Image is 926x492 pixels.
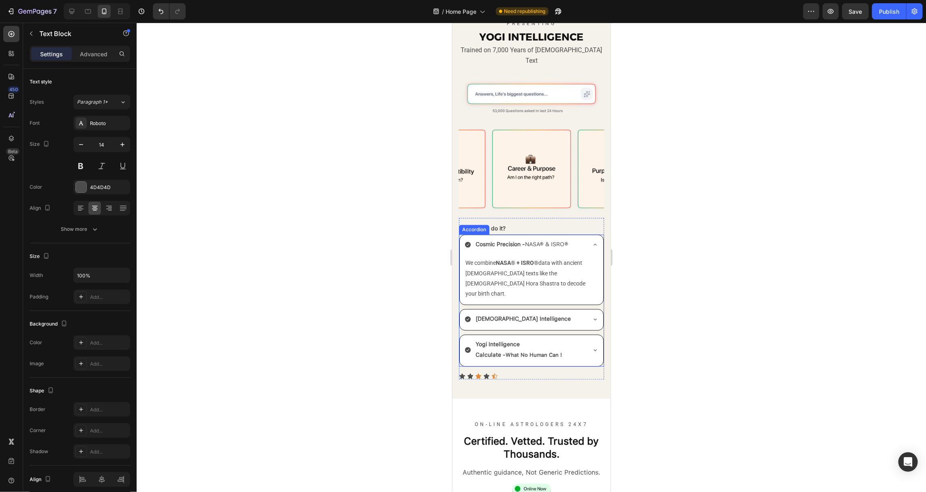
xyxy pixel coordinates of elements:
span: Save [849,8,862,15]
strong: Calculate - [23,329,53,335]
span: / [442,7,444,16]
div: Show more [61,225,99,233]
strong: Cosmic Precision - [23,218,73,225]
img: gempages_585222481275519634-7f9909f2-292d-4763-ad7e-387853e039e6.png [36,104,122,190]
span: ON-Line Astrologers 24x7 [22,399,136,405]
div: Accordion [8,203,35,211]
div: Color [30,183,42,191]
button: Publish [872,3,906,19]
div: Image [30,360,44,367]
div: Publish [879,7,899,16]
div: Roboto [90,120,128,127]
div: Align [30,474,53,485]
div: Add... [90,448,128,456]
strong: NASA® + ISRO® [43,237,86,243]
span: Paragraph 1* [77,98,108,106]
div: Add... [90,294,128,301]
div: Undo/Redo [153,3,186,19]
span: Authentic guidance, Not Generic Predictions. [10,446,148,454]
div: Shadow [30,448,48,455]
p: Settings [40,50,63,58]
div: 450 [8,86,19,93]
div: Add... [90,427,128,434]
input: Auto [74,268,130,283]
div: Open Intercom Messenger [898,452,918,472]
button: Show more [30,222,130,236]
div: Text style [30,78,52,85]
strong: YOGI INTELLIGENCE [27,8,131,20]
p: We combine data with ancient [DEMOGRAPHIC_DATA] texts like the [DEMOGRAPHIC_DATA] Hora Shastra to... [13,235,145,276]
div: Align [30,203,52,214]
strong: Certified. Vetted. Trusted by Thousands. [12,412,147,438]
div: Add... [90,406,128,413]
p: Advanced [80,50,107,58]
div: Width [30,272,43,279]
div: Add... [90,360,128,368]
strong: [DEMOGRAPHIC_DATA] Intelligence [23,293,118,299]
strong: What No Human Can ! [53,329,109,335]
span: Need republishing [504,8,545,15]
div: Size [30,251,51,262]
button: Save [842,3,869,19]
p: NASA® & ISRO® [23,217,116,227]
img: gempages_585222481275519634-c13d36e1-b494-44ca-b930-a2f81c4eaf74.png [6,54,152,91]
img: gempages_585222481275519634-9bef0d63-073f-488d-a8fa-aced1d3c1c65.png [122,104,207,190]
img: gempages_585222481275519634-93981a71-b89f-48d4-ab25-4f003acd23e0.png [59,461,99,473]
button: 7 [3,3,60,19]
div: Padding [30,293,48,300]
div: Size [30,139,51,150]
span: Home Page [446,7,476,16]
div: Corner [30,427,46,434]
div: Color [30,339,42,346]
div: Background [30,319,69,330]
div: Font [30,119,40,127]
div: Border [30,406,45,413]
iframe: Design area [452,23,611,492]
span: Trained on 7,000 Years of [DEMOGRAPHIC_DATA] Text [9,23,150,42]
div: Shape [30,386,56,396]
p: How do we do it? [7,201,151,211]
p: 7 [53,6,57,16]
div: Add... [90,339,128,347]
div: Styles [30,98,44,106]
p: Text Block [39,29,108,38]
div: Beta [6,148,19,155]
button: Paragraph 1* [73,95,130,109]
strong: Yogi Intelligence [23,318,67,325]
div: 4D4D4D [90,184,128,191]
